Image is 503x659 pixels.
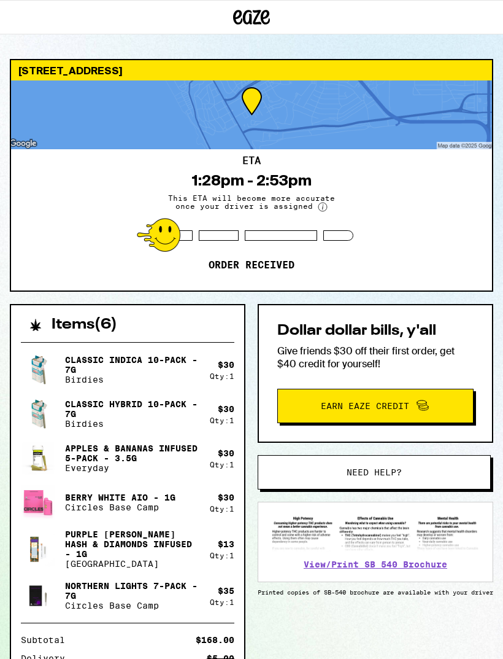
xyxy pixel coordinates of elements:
[159,194,344,212] span: This ETA will become more accurate once your driver is assigned
[277,324,474,338] h2: Dollar dollar bills, y'all
[65,559,200,569] p: [GEOGRAPHIC_DATA]
[304,560,447,569] a: View/Print SB 540 Brochure
[65,443,200,463] p: Apples & Bananas Infused 5-Pack - 3.5g
[65,493,175,502] p: Berry White AIO - 1g
[191,172,312,189] div: 1:28pm - 2:53pm
[210,372,234,380] div: Qty: 1
[210,416,234,424] div: Qty: 1
[218,448,234,458] div: $ 30
[218,586,234,596] div: $ 35
[210,598,234,606] div: Qty: 1
[424,622,491,653] iframe: Opens a widget where you can find more information
[21,397,55,431] img: Birdies - Classic Hybrid 10-Pack - 7g
[21,485,55,520] img: Circles Base Camp - Berry White AIO - 1g
[218,360,234,370] div: $ 30
[65,355,200,375] p: Classic Indica 10-Pack - 7g
[196,636,234,644] div: $168.00
[21,636,74,644] div: Subtotal
[65,502,175,512] p: Circles Base Camp
[65,601,200,610] p: Circles Base Camp
[65,581,200,601] p: Northern Lights 7-Pack - 7g
[210,505,234,513] div: Qty: 1
[65,463,200,473] p: Everyday
[21,579,55,613] img: Circles Base Camp - Northern Lights 7-Pack - 7g
[65,375,200,384] p: Birdies
[209,259,294,271] p: Order received
[258,455,491,489] button: Need help?
[65,399,200,419] p: Classic Hybrid 10-Pack - 7g
[210,552,234,560] div: Qty: 1
[218,493,234,502] div: $ 30
[210,461,234,469] div: Qty: 1
[321,402,409,410] span: Earn Eaze Credit
[21,353,55,387] img: Birdies - Classic Indica 10-Pack - 7g
[21,532,55,566] img: Stone Road - Purple Runtz Hash & Diamonds Infused - 1g
[347,468,402,477] span: Need help?
[65,529,200,559] p: Purple [PERSON_NAME] Hash & Diamonds Infused - 1g
[218,404,234,414] div: $ 30
[21,441,55,475] img: Everyday - Apples & Bananas Infused 5-Pack - 3.5g
[271,515,480,552] img: SB 540 Brochure preview
[52,318,117,332] h2: Items ( 6 )
[218,539,234,549] div: $ 13
[258,588,493,596] p: Printed copies of SB-540 brochure are available with your driver
[242,156,261,166] h2: ETA
[277,389,474,423] button: Earn Eaze Credit
[277,345,474,370] p: Give friends $30 off their first order, get $40 credit for yourself!
[11,60,492,80] div: [STREET_ADDRESS]
[65,419,200,429] p: Birdies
